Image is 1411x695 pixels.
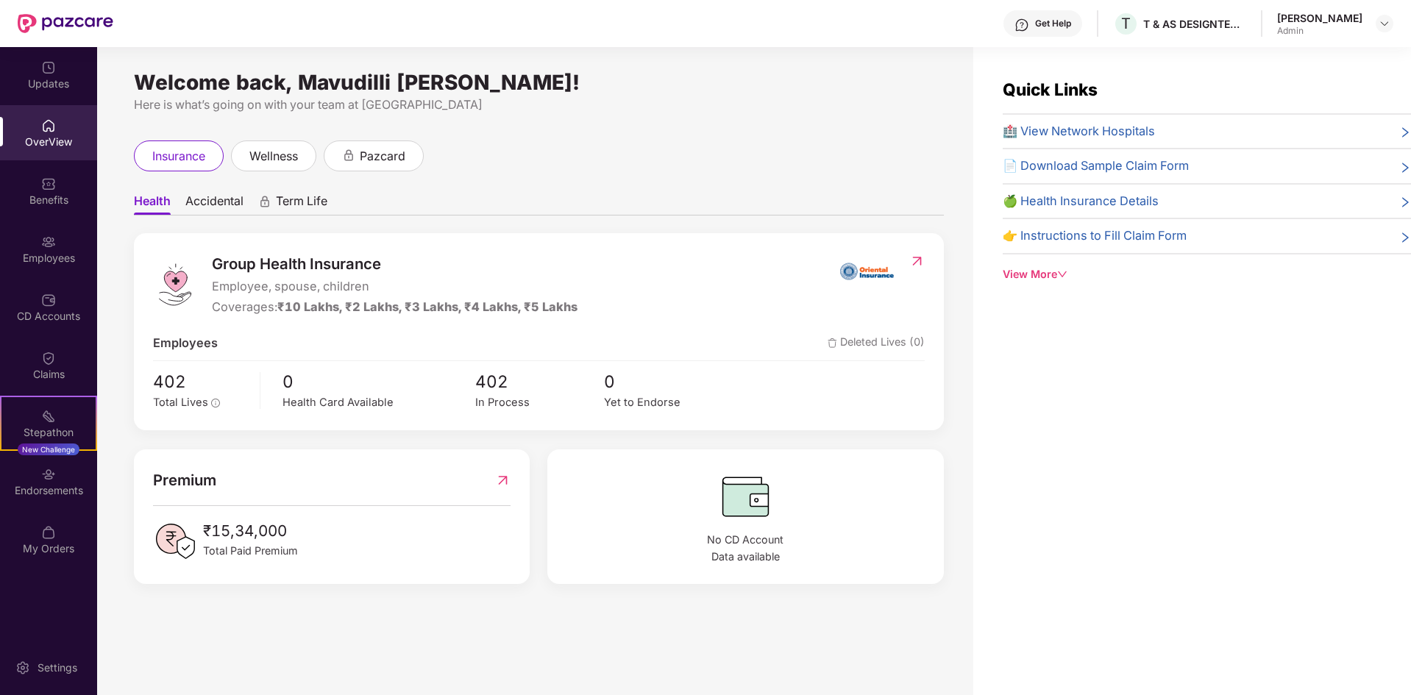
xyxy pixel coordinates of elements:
div: View More [1003,266,1411,282]
img: svg+xml;base64,PHN2ZyBpZD0iU2V0dGluZy0yMHgyMCIgeG1sbnM9Imh0dHA6Ly93d3cudzMub3JnLzIwMDAvc3ZnIiB3aW... [15,660,30,675]
span: Group Health Insurance [212,252,577,276]
img: New Pazcare Logo [18,14,113,33]
span: ₹10 Lakhs, ₹2 Lakhs, ₹3 Lakhs, ₹4 Lakhs, ₹5 Lakhs [277,299,577,314]
div: New Challenge [18,443,79,455]
span: right [1399,160,1411,176]
div: Settings [33,660,82,675]
img: svg+xml;base64,PHN2ZyBpZD0iQmVuZWZpdHMiIHhtbG5zPSJodHRwOi8vd3d3LnczLm9yZy8yMDAwL3N2ZyIgd2lkdGg9Ij... [41,177,56,191]
div: Get Help [1035,18,1071,29]
span: 0 [282,368,475,395]
img: svg+xml;base64,PHN2ZyBpZD0iQ0RfQWNjb3VudHMiIGRhdGEtbmFtZT0iQ0QgQWNjb3VudHMiIHhtbG5zPSJodHRwOi8vd3... [41,293,56,307]
img: CDBalanceIcon [566,468,925,524]
img: svg+xml;base64,PHN2ZyBpZD0iRW1wbG95ZWVzIiB4bWxucz0iaHR0cDovL3d3dy53My5vcmcvMjAwMC9zdmciIHdpZHRoPS... [41,235,56,249]
span: Total Paid Premium [203,543,298,559]
span: down [1057,269,1067,279]
span: right [1399,125,1411,141]
div: [PERSON_NAME] [1277,11,1362,25]
img: insurerIcon [839,252,895,289]
div: Stepathon [1,425,96,440]
span: 🍏 Health Insurance Details [1003,192,1159,211]
span: Health [134,193,171,215]
span: 🏥 View Network Hospitals [1003,122,1155,141]
span: insurance [152,147,205,165]
img: logo [153,263,197,307]
span: Premium [153,468,216,492]
span: T [1121,15,1131,32]
span: 👉 Instructions to Fill Claim Form [1003,227,1187,246]
span: 402 [153,368,249,395]
div: Admin [1277,25,1362,37]
div: T & AS DESIGNTECH SERVICES PRIVATE LIMITED [1143,17,1246,31]
span: pazcard [360,147,405,165]
span: 402 [475,368,604,395]
img: svg+xml;base64,PHN2ZyB4bWxucz0iaHR0cDovL3d3dy53My5vcmcvMjAwMC9zdmciIHdpZHRoPSIyMSIgaGVpZ2h0PSIyMC... [41,409,56,424]
div: Coverages: [212,298,577,317]
img: RedirectIcon [909,254,925,268]
div: animation [342,149,355,162]
span: Employee, spouse, children [212,277,577,296]
img: svg+xml;base64,PHN2ZyBpZD0iSGVscC0zMngzMiIgeG1sbnM9Imh0dHA6Ly93d3cudzMub3JnLzIwMDAvc3ZnIiB3aWR0aD... [1014,18,1029,32]
span: 0 [604,368,733,395]
span: Term Life [276,193,327,215]
span: Deleted Lives (0) [828,334,925,353]
span: info-circle [211,399,220,407]
img: svg+xml;base64,PHN2ZyBpZD0iQ2xhaW0iIHhtbG5zPSJodHRwOi8vd3d3LnczLm9yZy8yMDAwL3N2ZyIgd2lkdGg9IjIwIi... [41,351,56,366]
span: right [1399,195,1411,211]
span: Quick Links [1003,79,1098,99]
span: No CD Account Data available [566,532,925,565]
img: svg+xml;base64,PHN2ZyBpZD0iRHJvcGRvd24tMzJ4MzIiIHhtbG5zPSJodHRwOi8vd3d3LnczLm9yZy8yMDAwL3N2ZyIgd2... [1379,18,1390,29]
span: wellness [249,147,298,165]
img: svg+xml;base64,PHN2ZyBpZD0iSG9tZSIgeG1sbnM9Imh0dHA6Ly93d3cudzMub3JnLzIwMDAvc3ZnIiB3aWR0aD0iMjAiIG... [41,118,56,133]
img: svg+xml;base64,PHN2ZyBpZD0iRW5kb3JzZW1lbnRzIiB4bWxucz0iaHR0cDovL3d3dy53My5vcmcvMjAwMC9zdmciIHdpZH... [41,467,56,482]
img: deleteIcon [828,338,837,348]
img: svg+xml;base64,PHN2ZyBpZD0iTXlfT3JkZXJzIiBkYXRhLW5hbWU9Ik15IE9yZGVycyIgeG1sbnM9Imh0dHA6Ly93d3cudz... [41,525,56,540]
img: PaidPremiumIcon [153,519,197,563]
div: Yet to Endorse [604,394,733,411]
span: right [1399,229,1411,246]
div: Health Card Available [282,394,475,411]
div: Here is what’s going on with your team at [GEOGRAPHIC_DATA] [134,96,944,114]
span: ₹15,34,000 [203,519,298,543]
span: Accidental [185,193,244,215]
div: In Process [475,394,604,411]
div: animation [258,195,271,208]
span: Employees [153,334,218,353]
img: svg+xml;base64,PHN2ZyBpZD0iVXBkYXRlZCIgeG1sbnM9Imh0dHA6Ly93d3cudzMub3JnLzIwMDAvc3ZnIiB3aWR0aD0iMj... [41,60,56,75]
img: RedirectIcon [495,468,511,492]
span: Total Lives [153,396,208,409]
div: Welcome back, Mavudilli [PERSON_NAME]! [134,76,944,88]
span: 📄 Download Sample Claim Form [1003,157,1189,176]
